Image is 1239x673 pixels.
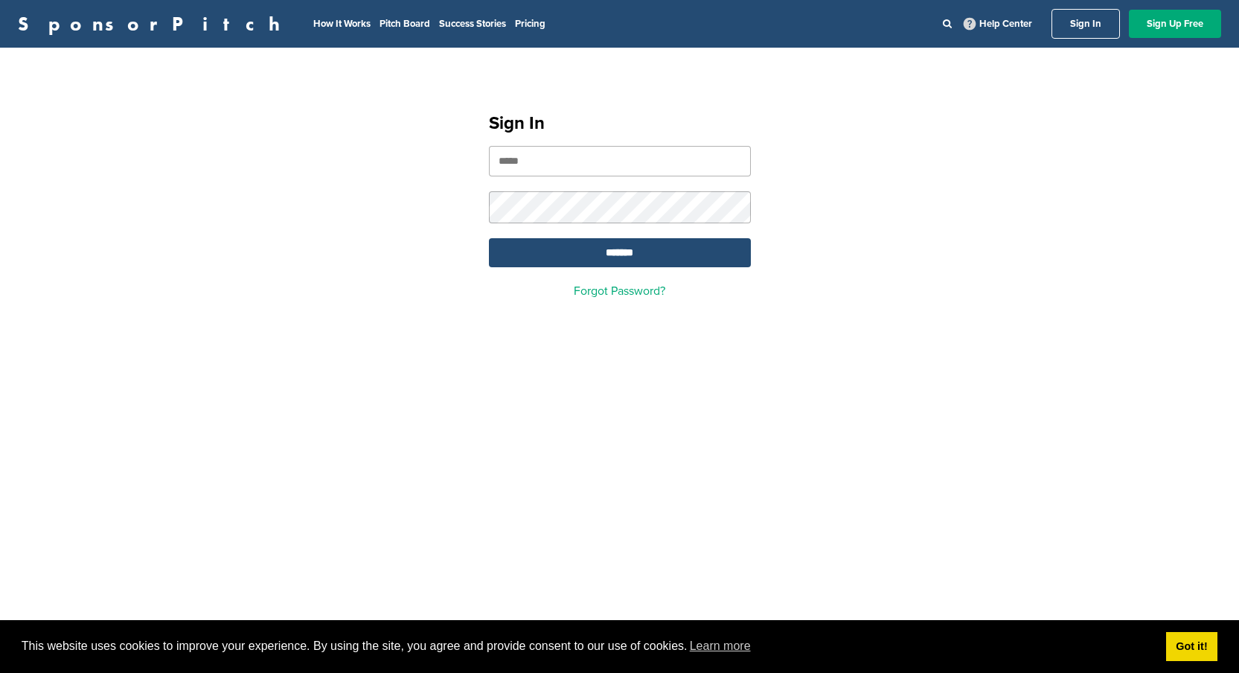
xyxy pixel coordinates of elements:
[515,18,545,30] a: Pricing
[961,15,1035,33] a: Help Center
[313,18,371,30] a: How It Works
[380,18,430,30] a: Pitch Board
[688,635,753,657] a: learn more about cookies
[1166,632,1217,662] a: dismiss cookie message
[1051,9,1120,39] a: Sign In
[574,284,665,299] a: Forgot Password?
[18,14,289,34] a: SponsorPitch
[439,18,506,30] a: Success Stories
[489,110,751,137] h1: Sign In
[1129,10,1221,38] a: Sign Up Free
[22,635,1154,657] span: This website uses cookies to improve your experience. By using the site, you agree and provide co...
